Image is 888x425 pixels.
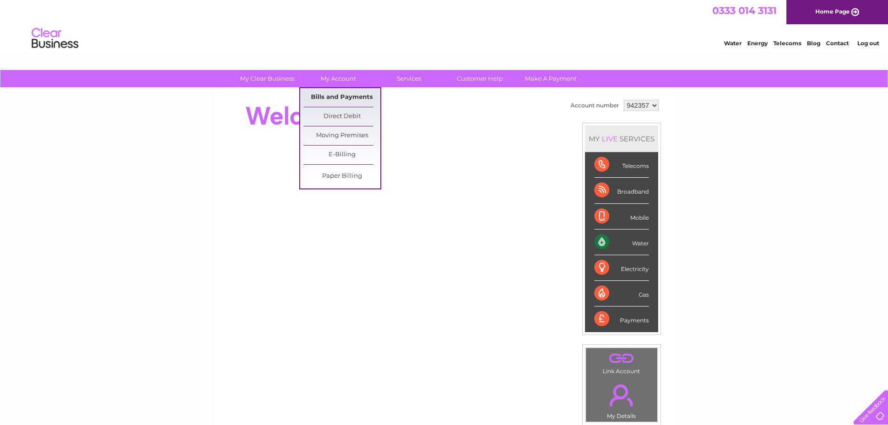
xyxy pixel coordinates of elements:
[31,24,79,53] img: logo.png
[568,98,621,113] td: Account number
[594,281,649,307] div: Gas
[594,152,649,178] div: Telecoms
[594,178,649,203] div: Broadband
[594,230,649,255] div: Water
[724,40,742,47] a: Water
[594,204,649,230] div: Mobile
[303,167,380,186] a: Paper Billing
[747,40,768,47] a: Energy
[600,134,620,143] div: LIVE
[303,107,380,126] a: Direct Debit
[594,307,649,332] div: Payments
[303,126,380,145] a: Moving Premises
[594,255,649,281] div: Electricity
[441,70,518,87] a: Customer Help
[712,5,777,16] a: 0333 014 3131
[512,70,589,87] a: Make A Payment
[857,40,879,47] a: Log out
[585,348,658,377] td: Link Account
[303,88,380,107] a: Bills and Payments
[807,40,820,47] a: Blog
[224,5,665,45] div: Clear Business is a trading name of Verastar Limited (registered in [GEOGRAPHIC_DATA] No. 3667643...
[300,70,377,87] a: My Account
[585,125,658,152] div: MY SERVICES
[303,146,380,164] a: E-Billing
[826,40,849,47] a: Contact
[585,376,658,422] td: My Details
[371,70,447,87] a: Services
[773,40,801,47] a: Telecoms
[588,379,655,411] a: .
[229,70,306,87] a: My Clear Business
[588,350,655,367] a: .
